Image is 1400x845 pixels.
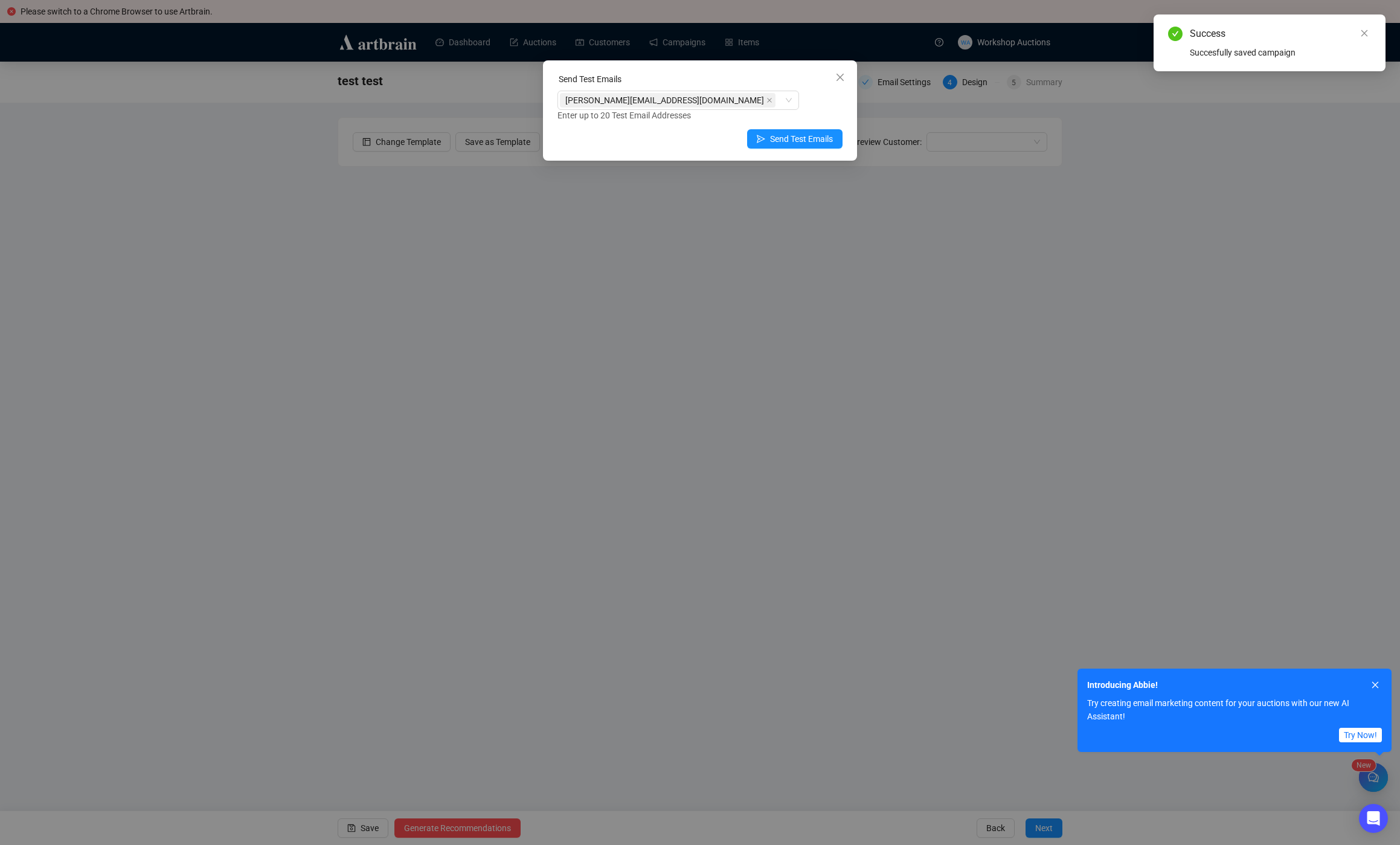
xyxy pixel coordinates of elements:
div: Success [1190,27,1371,41]
button: Try Now! [1339,728,1382,742]
span: close [1360,29,1369,37]
a: Close [1358,27,1371,40]
button: Send Test Emails [747,129,843,149]
div: Try creating email marketing content for your auctions with our new AI Assistant! [1077,696,1392,723]
div: Open Intercom Messenger [1359,804,1388,833]
span: send [757,135,765,143]
span: leon.v@artbrain.co [560,93,775,108]
span: check-circle [1168,27,1183,41]
div: Succesfully saved campaign [1190,46,1371,59]
span: [PERSON_NAME][EMAIL_ADDRESS][DOMAIN_NAME] [565,94,764,107]
button: close [1369,678,1382,692]
span: close [835,72,845,82]
label: Send Test Emails [559,74,621,84]
span: close [1371,681,1379,689]
span: close [766,97,772,103]
div: Introducing Abbie! [1087,678,1369,692]
span: Try Now! [1344,728,1377,742]
button: Close [830,68,850,87]
span: Send Test Emails [770,132,833,146]
div: Enter up to 20 Test Email Addresses [557,109,843,123]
